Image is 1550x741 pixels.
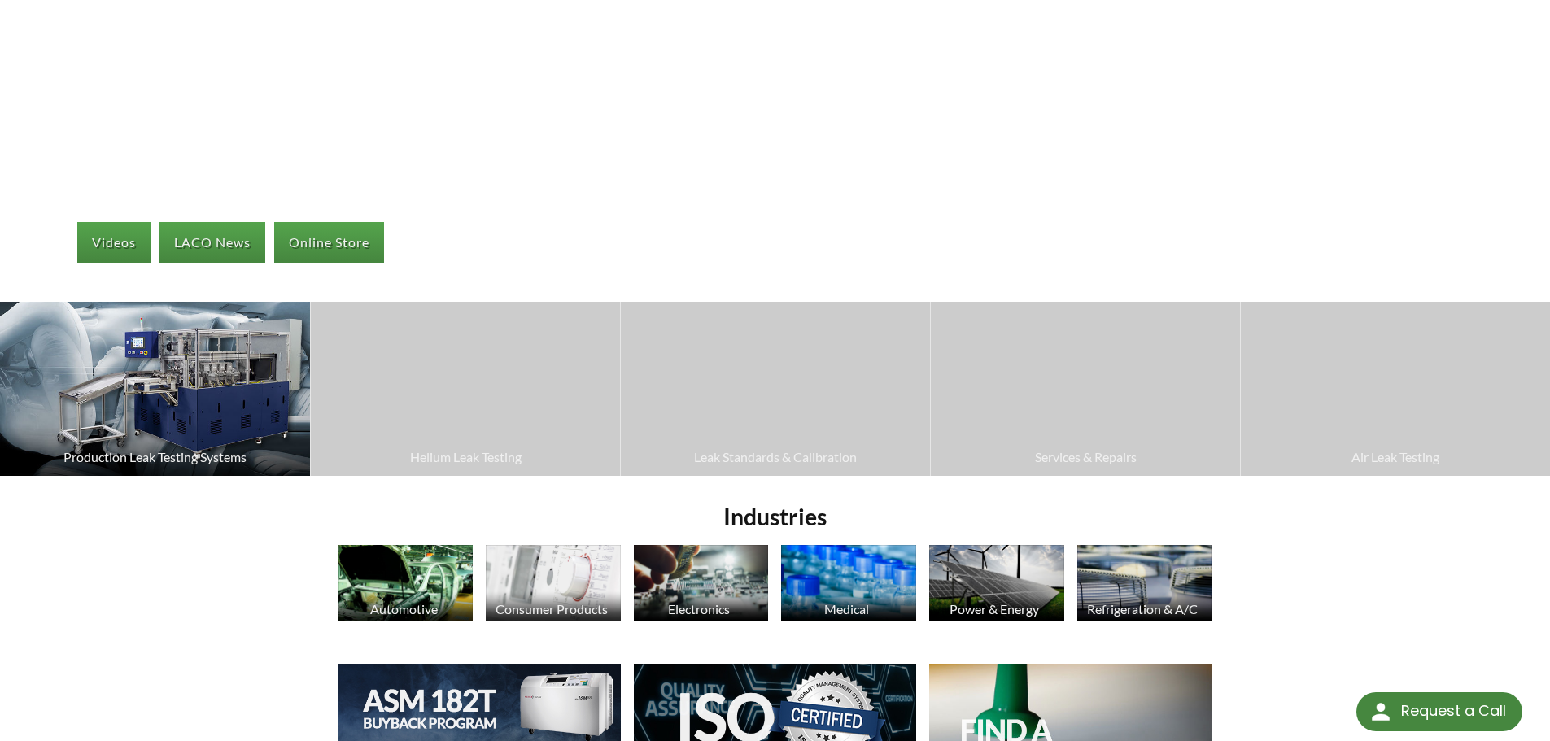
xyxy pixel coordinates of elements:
[927,601,1063,617] div: Power & Energy
[1368,699,1394,725] img: round button
[311,302,620,475] a: Helium Leak Testing
[634,545,769,621] img: Electronics image
[8,447,302,468] span: Production Leak Testing Systems
[486,545,621,621] img: Consumer Products image
[1075,601,1211,617] div: Refrigeration & A/C
[77,222,151,263] a: Videos
[1249,447,1542,468] span: Air Leak Testing
[631,601,767,617] div: Electronics
[781,545,916,625] a: Medical Medicine Bottle image
[336,601,472,617] div: Automotive
[929,545,1064,621] img: Solar Panels image
[1356,692,1522,731] div: Request a Call
[274,222,384,263] a: Online Store
[931,302,1240,475] a: Services & Repairs
[319,447,612,468] span: Helium Leak Testing
[629,447,922,468] span: Leak Standards & Calibration
[338,545,474,621] img: Automotive Industry image
[781,545,916,621] img: Medicine Bottle image
[621,302,930,475] a: Leak Standards & Calibration
[634,545,769,625] a: Electronics Electronics image
[1401,692,1506,730] div: Request a Call
[929,545,1064,625] a: Power & Energy Solar Panels image
[332,502,1219,532] h2: Industries
[483,601,619,617] div: Consumer Products
[1077,545,1212,621] img: HVAC Products image
[159,222,265,263] a: LACO News
[1241,302,1550,475] a: Air Leak Testing
[486,545,621,625] a: Consumer Products Consumer Products image
[779,601,915,617] div: Medical
[1077,545,1212,625] a: Refrigeration & A/C HVAC Products image
[939,447,1232,468] span: Services & Repairs
[338,545,474,625] a: Automotive Automotive Industry image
